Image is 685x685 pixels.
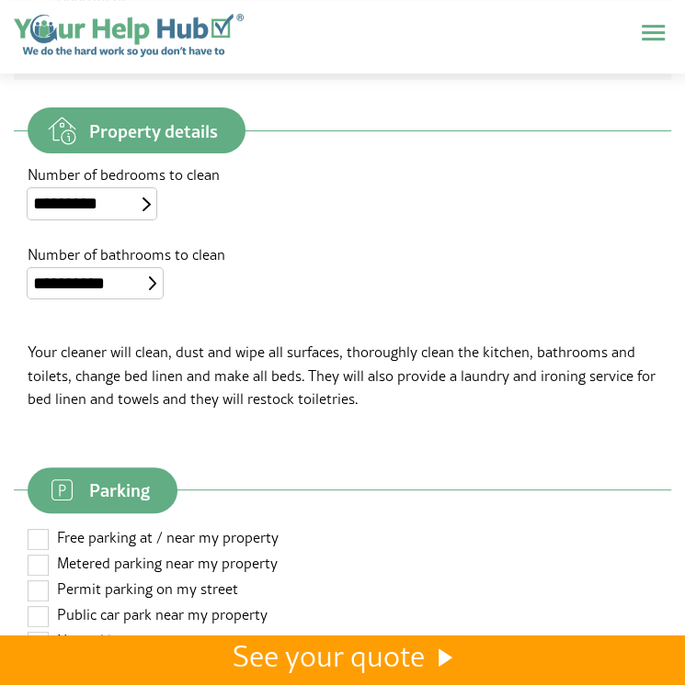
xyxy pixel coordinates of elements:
img: select-box.svg [149,276,157,290]
label: No parking [28,630,657,656]
img: property-details.svg [41,110,83,152]
label: Number of bedrooms to clean [28,167,657,182]
label: Metered parking near my property [28,553,657,578]
img: white_right_arrow.svg [439,648,453,667]
img: select-box.svg [143,197,151,211]
p: Your cleaner will clean, dust and wipe all surfaces, thoroughly clean the kitchen, bathrooms and ... [28,341,657,411]
label: Free parking at / near my property [28,527,657,553]
img: Your Help Hub logo [14,14,244,56]
a: Home [14,14,244,65]
span: Property details [89,122,218,140]
span: Parking [89,481,150,499]
label: Number of bathrooms to clean [28,247,657,262]
label: Permit parking on my street [28,578,657,604]
label: Public car park near my property [28,604,657,630]
img: parking.svg [41,469,83,511]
